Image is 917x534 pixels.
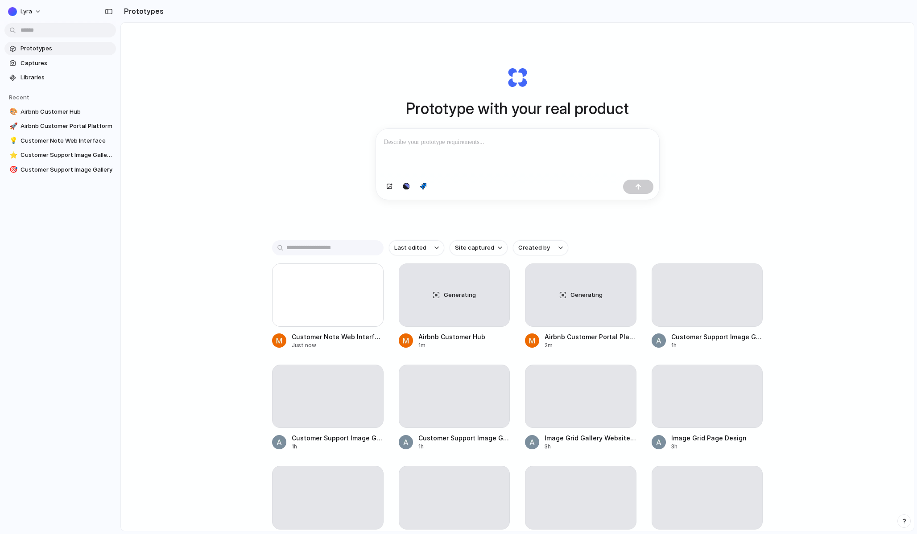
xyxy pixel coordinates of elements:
[21,136,112,145] span: Customer Note Web Interface
[9,150,16,160] div: ⭐
[120,6,164,16] h2: Prototypes
[671,332,763,341] div: Customer Support Image Gallery Interface
[4,42,116,55] a: Prototypes
[545,332,636,341] div: Airbnb Customer Portal Platform
[4,148,116,162] a: ⭐Customer Support Image Gallery Interface
[389,240,444,255] button: Last edited
[525,263,636,349] a: GeneratingAirbnb Customer Portal Platform2m
[21,122,112,131] span: Airbnb Customer Portal Platform
[406,97,629,120] h1: Prototype with your real product
[21,107,112,116] span: Airbnb Customer Hub
[545,443,636,451] div: 3h
[292,341,384,349] div: Just now
[292,443,384,451] div: 1h
[9,107,16,117] div: 🎨
[9,164,16,175] div: 🎯
[21,44,112,53] span: Prototypes
[513,240,568,255] button: Created by
[21,165,112,174] span: Customer Support Image Gallery
[545,433,636,443] div: Image Grid Gallery Website Design
[21,7,32,16] span: Lyra
[4,105,116,119] a: 🎨Airbnb Customer Hub
[418,332,485,341] div: Airbnb Customer Hub
[545,341,636,349] div: 2m
[9,136,16,146] div: 💡
[394,243,426,252] span: Last edited
[518,243,550,252] span: Created by
[525,365,636,451] a: Image Grid Gallery Website Design3h
[21,73,112,82] span: Libraries
[8,151,17,160] button: ⭐
[671,433,747,443] div: Image Grid Page Design
[418,433,510,443] div: Customer Support Image Gallery
[652,263,763,349] a: Customer Support Image Gallery Interface1h
[9,94,29,101] span: Recent
[8,136,17,145] button: 💡
[9,121,16,131] div: 🚀
[8,165,17,174] button: 🎯
[4,119,116,133] a: 🚀Airbnb Customer Portal Platform
[272,365,384,451] a: Customer Support Image Gallery1h
[444,291,476,300] span: Generating
[21,59,112,68] span: Captures
[292,433,384,443] div: Customer Support Image Gallery
[4,163,116,177] a: 🎯Customer Support Image Gallery
[4,57,116,70] a: Captures
[4,71,116,84] a: Libraries
[272,263,384,349] a: Customer Note Web InterfaceCustomer Note Web InterfaceJust now
[21,151,112,160] span: Customer Support Image Gallery Interface
[4,4,46,19] button: Lyra
[399,263,510,349] a: GeneratingAirbnb Customer Hub1m
[418,443,510,451] div: 1h
[4,134,116,148] a: 💡Customer Note Web Interface
[455,243,494,252] span: Site captured
[399,365,510,451] a: Customer Support Image Gallery1h
[292,332,384,341] div: Customer Note Web Interface
[671,341,763,349] div: 1h
[652,365,763,451] a: Image Grid Page Design3h
[570,291,603,300] span: Generating
[8,107,17,116] button: 🎨
[671,443,747,451] div: 3h
[450,240,508,255] button: Site captured
[418,341,485,349] div: 1m
[8,122,17,131] button: 🚀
